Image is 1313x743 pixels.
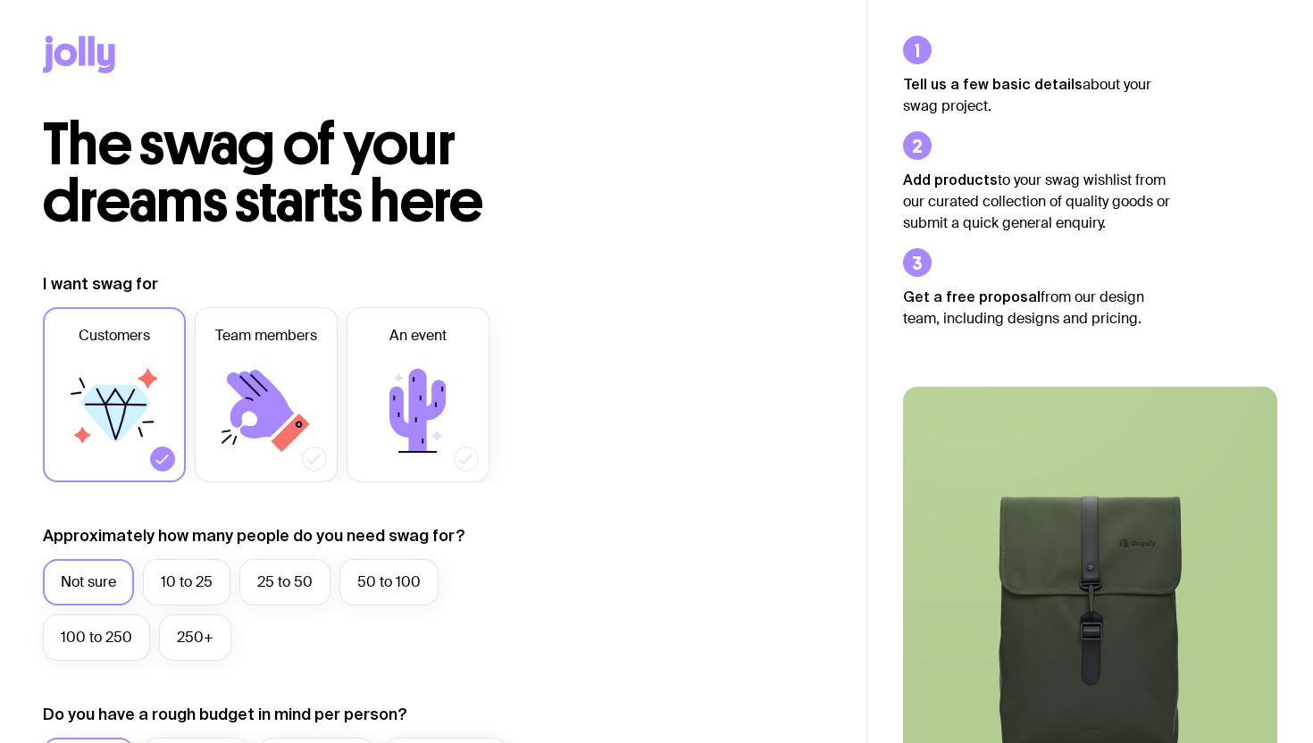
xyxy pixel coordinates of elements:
label: 100 to 250 [43,614,150,661]
span: Team members [215,325,317,346]
label: Approximately how many people do you need swag for? [43,525,465,547]
p: to your swag wishlist from our curated collection of quality goods or submit a quick general enqu... [903,169,1171,234]
p: from our design team, including designs and pricing. [903,286,1171,330]
label: Not sure [43,559,134,605]
label: 25 to 50 [239,559,330,605]
strong: Tell us a few basic details [903,76,1083,92]
label: 50 to 100 [339,559,439,605]
span: Customers [79,325,150,346]
label: 10 to 25 [143,559,230,605]
label: Do you have a rough budget in mind per person? [43,704,407,725]
span: The swag of your dreams starts here [43,109,483,237]
label: 250+ [159,614,231,661]
span: An event [389,325,447,346]
strong: Get a free proposal [903,288,1041,305]
label: I want swag for [43,273,158,295]
strong: Add products [903,171,998,188]
p: about your swag project. [903,73,1171,117]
